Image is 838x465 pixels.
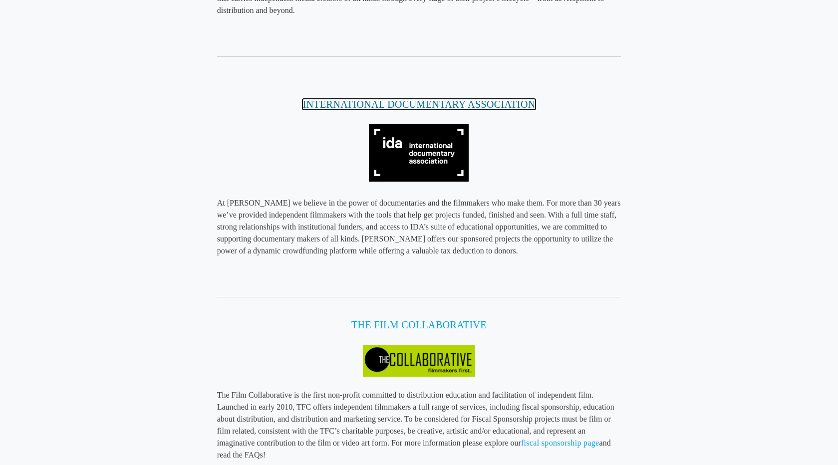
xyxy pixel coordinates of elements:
a: fiscal sponsorship page [521,439,599,447]
a: THE FILM COLLABORATIVE [351,319,487,330]
p: The Film Collaborative is the first non-profit committed to distribution education and facilitati... [217,389,621,461]
img: film collaborative [362,344,476,377]
a: International Documentary Association [302,99,535,110]
p: At [PERSON_NAME] we believe in the power of documentaries and the filmmakers who make them. For m... [217,197,621,257]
